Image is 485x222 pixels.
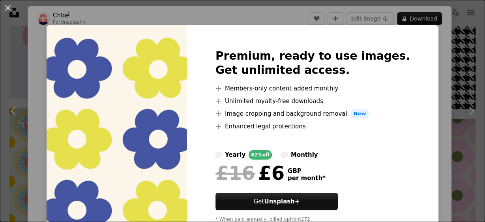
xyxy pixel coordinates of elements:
[215,84,410,93] li: Members-only content added monthly
[215,193,338,210] button: GetUnsplash+
[215,163,285,183] div: £6
[291,150,318,160] div: monthly
[215,49,410,77] h2: Premium, ready to use images. Get unlimited access.
[288,175,326,182] span: per month *
[281,152,288,158] input: monthly
[225,150,245,160] div: yearly
[350,109,369,119] span: New
[288,167,326,175] span: GBP
[215,152,222,158] input: yearly62%off
[215,96,410,106] li: Unlimited royalty-free downloads
[215,163,255,183] span: £16
[215,109,410,119] li: Image cropping and background removal
[264,198,300,205] strong: Unsplash+
[215,122,410,131] li: Enhanced legal protections
[249,150,272,160] div: 62% off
